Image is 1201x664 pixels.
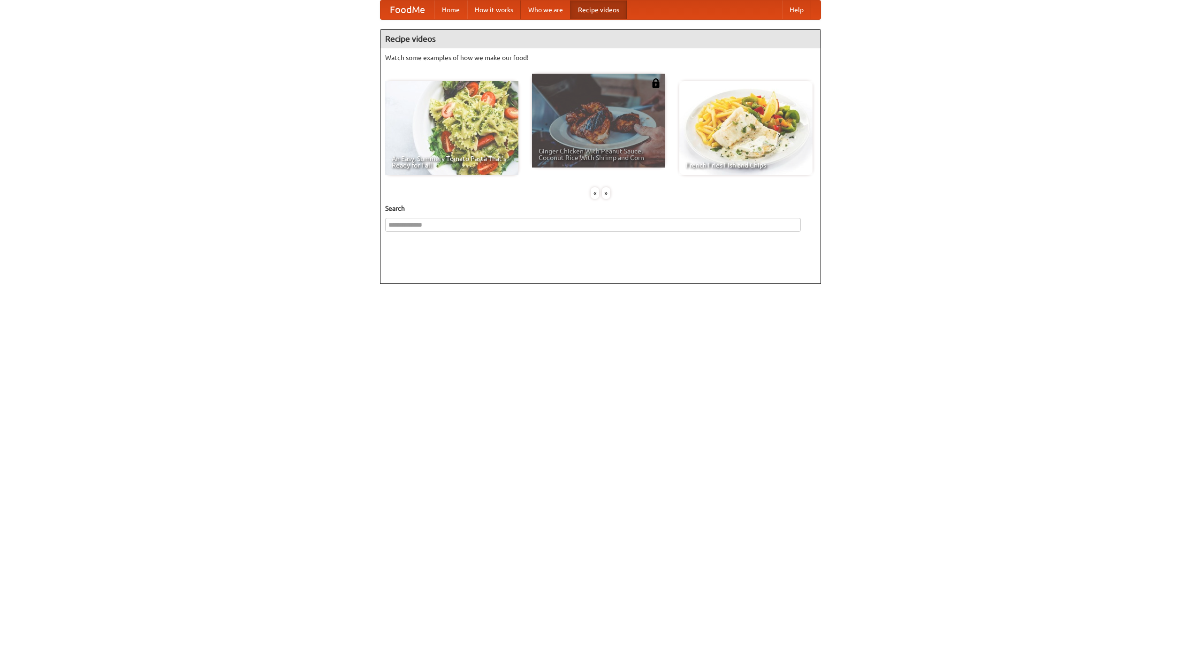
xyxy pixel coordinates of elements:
[602,187,610,199] div: »
[380,0,434,19] a: FoodMe
[651,78,661,88] img: 483408.png
[782,0,811,19] a: Help
[570,0,627,19] a: Recipe videos
[380,30,821,48] h4: Recipe videos
[467,0,521,19] a: How it works
[679,81,813,175] a: French Fries Fish and Chips
[392,155,512,168] span: An Easy, Summery Tomato Pasta That's Ready for Fall
[521,0,570,19] a: Who we are
[434,0,467,19] a: Home
[385,204,816,213] h5: Search
[686,162,806,168] span: French Fries Fish and Chips
[591,187,599,199] div: «
[385,81,518,175] a: An Easy, Summery Tomato Pasta That's Ready for Fall
[385,53,816,62] p: Watch some examples of how we make our food!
